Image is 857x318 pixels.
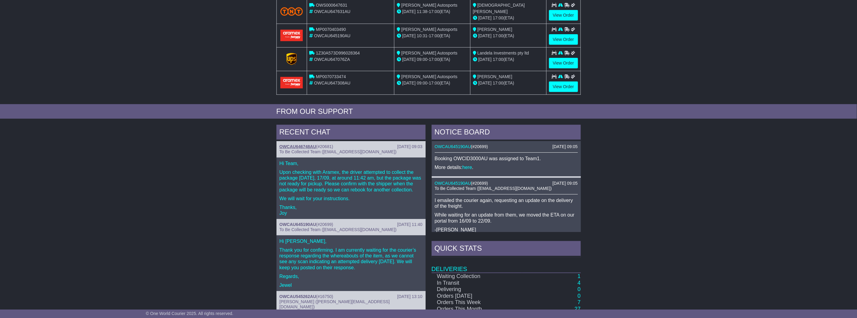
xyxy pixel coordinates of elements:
[397,33,468,39] div: - (ETA)
[280,222,316,227] a: OWCAU645190AU
[429,81,440,85] span: 17:00
[577,280,581,286] a: 4
[549,34,578,45] a: View Order
[280,227,397,232] span: To Be Collected Team ([EMAIL_ADDRESS][DOMAIN_NAME])
[417,81,427,85] span: 09:00
[435,144,578,149] div: ( )
[318,294,332,299] span: #16750
[401,27,457,32] span: [PERSON_NAME] Autosports
[435,212,578,224] p: While waiting for an update from them, we moved the ETA on our portal from 16/09 to 22/09.
[552,181,577,186] div: [DATE] 09:05
[473,15,544,21] div: (ETA)
[473,80,544,86] div: (ETA)
[397,56,468,63] div: - (ETA)
[401,3,457,8] span: [PERSON_NAME] Autosports
[462,165,472,170] a: here
[280,238,423,244] p: Hi [PERSON_NAME],
[397,294,422,299] div: [DATE] 13:10
[402,33,416,38] span: [DATE]
[577,293,581,299] a: 0
[280,149,397,154] span: To Be Collected Team ([EMAIL_ADDRESS][DOMAIN_NAME])
[473,56,544,63] div: (ETA)
[397,144,422,149] div: [DATE] 09:03
[577,273,581,279] a: 1
[432,299,522,306] td: Orders This Week
[473,33,544,39] div: (ETA)
[316,27,346,32] span: MP0070403490
[435,227,578,233] p: -[PERSON_NAME]
[472,144,487,149] span: #20699
[432,257,581,273] td: Deliveries
[402,81,416,85] span: [DATE]
[280,273,423,279] p: Regards,
[286,53,297,65] img: GetCarrierServiceLogo
[435,181,471,186] a: OWCAU645190AU
[435,144,471,149] a: OWCAU645190AU
[402,57,416,62] span: [DATE]
[276,125,426,141] div: RECENT CHAT
[432,241,581,257] div: Quick Stats
[477,51,529,55] span: Landela Investments pty ltd
[435,186,552,191] span: To Be Collected Team ([EMAIL_ADDRESS][DOMAIN_NAME])
[432,306,522,313] td: Orders This Month
[280,294,423,299] div: ( )
[429,9,440,14] span: 17:00
[493,81,504,85] span: 17:00
[314,81,350,85] span: OWCAU647308AU
[478,57,492,62] span: [DATE]
[316,74,346,79] span: MP0070733474
[401,74,457,79] span: [PERSON_NAME] Autosports
[280,144,316,149] a: OWCAU646748AU
[432,286,522,293] td: Delivering
[314,33,350,38] span: OWCAU645190AU
[316,3,347,8] span: OWS000647631
[397,8,468,15] div: - (ETA)
[552,144,577,149] div: [DATE] 09:05
[549,10,578,21] a: View Order
[432,125,581,141] div: NOTICE BOARD
[280,77,303,88] img: Aramex.png
[477,74,512,79] span: [PERSON_NAME]
[280,204,423,216] p: Thanks, Joy
[280,169,423,193] p: Upon checking with Aramex, the driver attempted to collect the package [DATE], 17/09, at around 1...
[417,9,427,14] span: 11:38
[401,51,457,55] span: [PERSON_NAME] Autosports
[577,299,581,305] a: 7
[493,15,504,20] span: 17:00
[280,161,423,166] p: Hi Team,
[417,57,427,62] span: 09:00
[432,280,522,287] td: In Transit
[574,306,581,312] a: 27
[280,144,423,149] div: ( )
[493,57,504,62] span: 17:00
[432,293,522,300] td: Orders [DATE]
[472,181,487,186] span: #20699
[435,156,578,161] p: Booking OWCID3000AU was assigned to Team1.
[280,247,423,270] p: Thank you for confirming. I am currently waiting for the courier’s response regarding the whereab...
[280,282,423,288] p: Jewel
[478,81,492,85] span: [DATE]
[478,15,492,20] span: [DATE]
[435,164,578,170] p: More details: .
[432,273,522,280] td: Waiting Collection
[397,80,468,86] div: - (ETA)
[402,9,416,14] span: [DATE]
[280,30,303,41] img: Aramex.png
[417,33,427,38] span: 10:31
[549,58,578,68] a: View Order
[577,286,581,292] a: 0
[316,51,360,55] span: 1Z30A573D996028364
[280,7,303,15] img: TNT_Domestic.png
[318,144,332,149] span: #20681
[280,294,316,299] a: OWCAU545262AU
[276,107,581,116] div: FROM OUR SUPPORT
[435,181,578,186] div: ( )
[397,222,422,227] div: [DATE] 11:40
[473,3,525,14] span: [DEMOGRAPHIC_DATA][PERSON_NAME]
[435,197,578,209] p: I emailed the courier again, requesting an update on the delivery of the freight.
[318,222,332,227] span: #20699
[477,27,512,32] span: [PERSON_NAME]
[314,9,350,14] span: OWCAU647631AU
[493,33,504,38] span: 17:00
[280,222,423,227] div: ( )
